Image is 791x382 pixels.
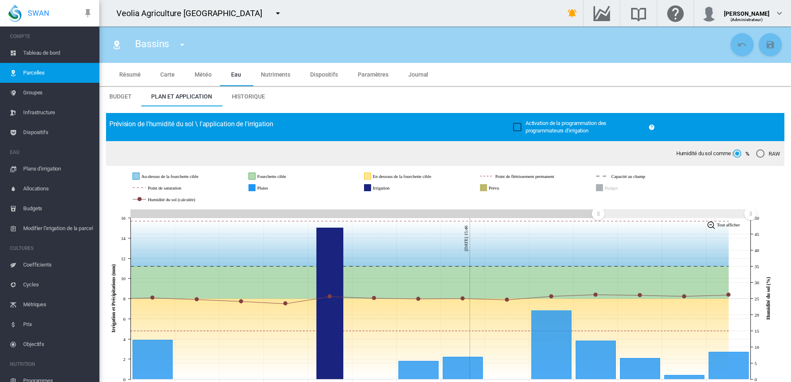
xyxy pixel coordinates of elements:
tspan: 5 [755,361,757,366]
span: Groupes [23,83,93,103]
tspan: 45 [755,232,759,237]
tspan: Tout afficher [717,222,740,227]
button: icon-bell-ring [564,5,581,22]
span: Coefficients [23,255,93,275]
span: SWAN [28,8,49,18]
md-icon: icon-menu-down [177,40,187,50]
span: Budget [109,93,131,100]
g: Prévu [480,184,524,192]
g: En dessous de la fourchette cible [364,173,470,180]
tspan: 0 [755,377,757,382]
tspan: 50 [755,216,759,221]
md-icon: icon-menu-down [273,8,283,18]
g: Zoom chart using cursor arrows [743,207,758,221]
tspan: 4 [123,337,126,342]
span: Budgets [23,199,93,219]
circle: Humidité du sol (calculée) Fri 05 Sep, 2025 24.7 [195,298,198,301]
g: Budget [596,184,644,192]
g: Pluies [249,184,293,192]
g: Pluies Sat 13 Sep, 2025 6.8 [532,310,572,379]
circle: Humidité du sol (calculée) Fri 12 Sep, 2025 24.6 [505,298,509,301]
tspan: Irrigation et Précipitations (mm) [111,264,116,332]
tspan: 10 [755,345,759,350]
span: Parcelles [23,63,93,83]
img: profile.jpg [701,5,717,22]
md-icon: icon-content-save [765,40,775,50]
span: Dispositifs [23,123,93,142]
span: Modifier l'irrigation de la parcelle [23,219,93,238]
span: Allocations [23,179,93,199]
circle: Humidité du sol (calculée) Tue 09 Sep, 2025 25.1 [372,296,376,300]
circle: Humidité du sol (calculée) Sat 06 Sep, 2025 24.1 [239,300,243,303]
g: Pluies Mon 15 Sep, 2025 2.1 [620,358,660,379]
span: Dispositifs [310,71,338,78]
md-icon: icon-pin [83,8,93,18]
md-radio-button: % [733,150,750,158]
span: Carte [160,71,175,78]
md-icon: icon-bell-ring [567,8,577,18]
span: NUTRITION [10,358,93,371]
span: Résumé [119,71,140,78]
md-icon: Accéder au Data Hub [592,8,612,18]
g: Capacité au champ [596,173,678,180]
span: Métriques [23,295,93,315]
span: Prévision de l'humidité du sol \ l'application de l'irrigation [109,120,273,128]
span: Prix [23,315,93,334]
circle: Humidité du sol (calculée) Sun 07 Sep, 2025 23.4 [284,302,287,305]
span: Bassins [135,38,169,50]
md-icon: Cliquez ici pour obtenir de l'aide [666,8,685,18]
button: Cliquez pour accéder à la liste des sites [109,36,125,53]
tspan: Humidité du sol (%) [765,277,771,320]
button: Annuler les modifications [731,33,754,56]
g: Irrigation Mon 08 Sep, 2025 15 [317,228,343,379]
span: COMPTE [10,30,93,43]
g: Pluies Thu 04 Sep, 2025 3.9 [133,340,173,379]
tspan: 30 [755,280,759,285]
g: Point de flétrissement permanent [480,173,594,180]
tspan: 40 [755,248,759,253]
tspan: [DATE] 15:46 [463,225,468,251]
circle: Humidité du sol (calculée) Mon 08 Sep, 2025 25.6 [328,295,331,298]
img: SWAN-Landscape-Logo-Colour-drop.png [8,5,22,22]
circle: Humidité du sol (calculée) Sat 13 Sep, 2025 25.7 [550,295,553,298]
md-checkbox: Activation de la programmation des programmateurs d'irrigation [513,120,646,135]
span: Plans d'irrigation [23,159,93,179]
tspan: 15 [755,329,759,334]
tspan: 12 [121,256,125,261]
span: Plan et application [151,93,212,100]
span: Historique [232,93,265,100]
circle: Humidité du sol (calculée) Sun 14 Sep, 2025 26.2 [594,293,597,296]
g: Pluies Thu 11 Sep, 2025 2.2 [443,357,483,379]
span: Eau [231,71,241,78]
tspan: 20 [755,312,759,317]
g: Au-dessus de la fourchette cible [133,173,237,180]
tspan: 2 [123,357,125,362]
tspan: 8 [123,296,126,301]
rect: Zoom chart using cursor arrows [598,209,750,218]
tspan: 0 [123,377,126,382]
button: icon-menu-down [174,36,191,53]
circle: Humidité du sol (calculée) Thu 11 Sep, 2025 25 [461,297,464,300]
tspan: 25 [755,296,759,301]
tspan: 16 [121,216,125,221]
circle: Humidité du sol (calculée) Mon 15 Sep, 2025 26 [638,293,641,297]
g: Pluies Tue 16 Sep, 2025 0.4 [665,375,704,379]
md-icon: icon-undo [737,40,747,50]
g: Point de saturation [133,184,213,192]
span: Activation de la programmation des programmateurs d'irrigation [526,120,607,134]
g: Pluies Wed 10 Sep, 2025 1.8 [399,361,439,379]
span: EAU [10,146,93,159]
g: Humidité du sol (calculée) [133,196,230,203]
circle: Humidité du sol (calculée) Tue 16 Sep, 2025 25.7 [682,295,686,298]
div: [PERSON_NAME] [724,6,769,14]
span: Nutriments [261,71,290,78]
tspan: 6 [123,317,126,322]
span: CULTURES [10,242,93,255]
tspan: 35 [755,264,759,269]
button: icon-menu-down [270,5,286,22]
span: Tableau de bord [23,43,93,63]
span: Cycles [23,275,93,295]
circle: Humidité du sol (calculée) Thu 04 Sep, 2025 25.2 [151,296,154,299]
g: Fourchette cible [249,173,316,180]
span: Infrastructure [23,103,93,123]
